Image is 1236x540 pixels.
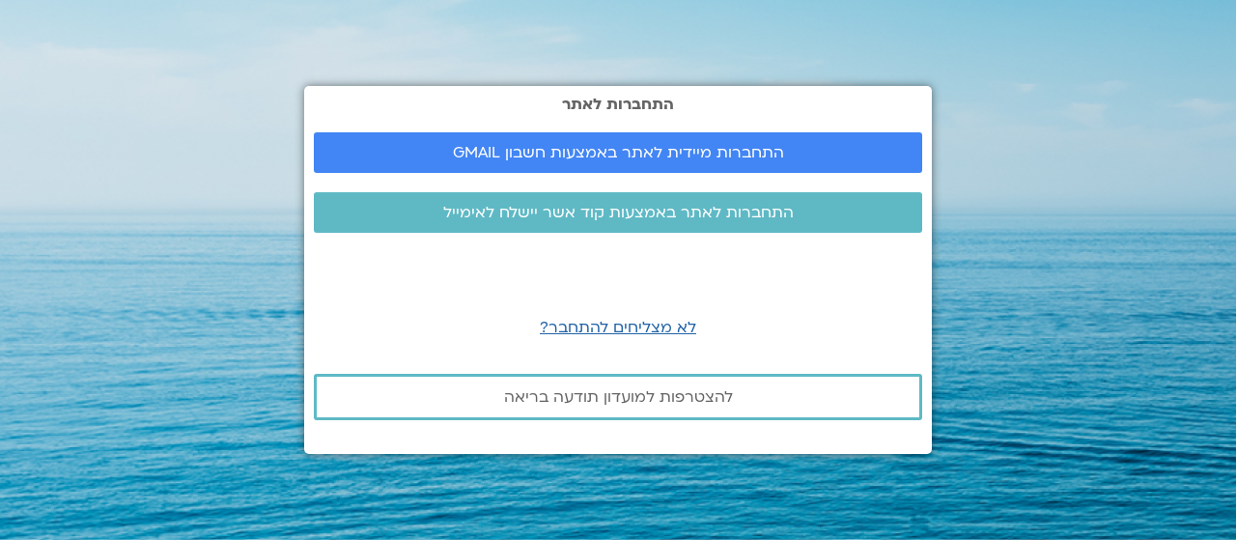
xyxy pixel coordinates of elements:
[540,317,696,338] a: לא מצליחים להתחבר?
[314,192,922,233] a: התחברות לאתר באמצעות קוד אשר יישלח לאימייל
[314,96,922,113] h2: התחברות לאתר
[504,388,733,406] span: להצטרפות למועדון תודעה בריאה
[443,204,794,221] span: התחברות לאתר באמצעות קוד אשר יישלח לאימייל
[314,374,922,420] a: להצטרפות למועדון תודעה בריאה
[314,132,922,173] a: התחברות מיידית לאתר באמצעות חשבון GMAIL
[453,144,784,161] span: התחברות מיידית לאתר באמצעות חשבון GMAIL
